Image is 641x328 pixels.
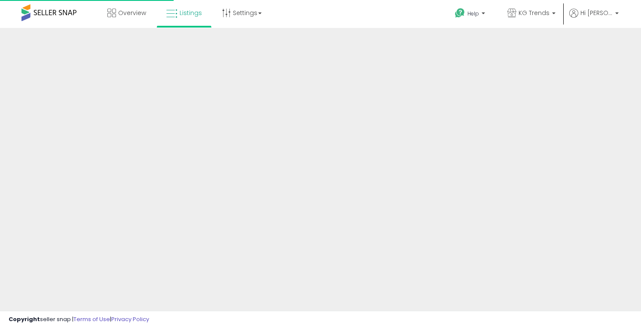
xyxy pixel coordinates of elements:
[9,315,40,323] strong: Copyright
[448,1,494,28] a: Help
[569,9,619,28] a: Hi [PERSON_NAME]
[180,9,202,17] span: Listings
[455,8,465,18] i: Get Help
[9,316,149,324] div: seller snap | |
[519,9,549,17] span: KG Trends
[73,315,110,323] a: Terms of Use
[580,9,613,17] span: Hi [PERSON_NAME]
[467,10,479,17] span: Help
[111,315,149,323] a: Privacy Policy
[118,9,146,17] span: Overview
